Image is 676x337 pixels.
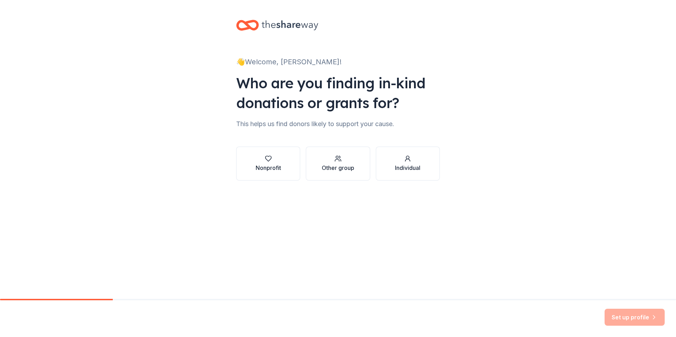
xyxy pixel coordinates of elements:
[236,56,440,67] div: 👋 Welcome, [PERSON_NAME]!
[256,164,281,172] div: Nonprofit
[236,118,440,130] div: This helps us find donors likely to support your cause.
[236,73,440,113] div: Who are you finding in-kind donations or grants for?
[395,164,420,172] div: Individual
[306,147,370,181] button: Other group
[376,147,440,181] button: Individual
[322,164,354,172] div: Other group
[236,147,300,181] button: Nonprofit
